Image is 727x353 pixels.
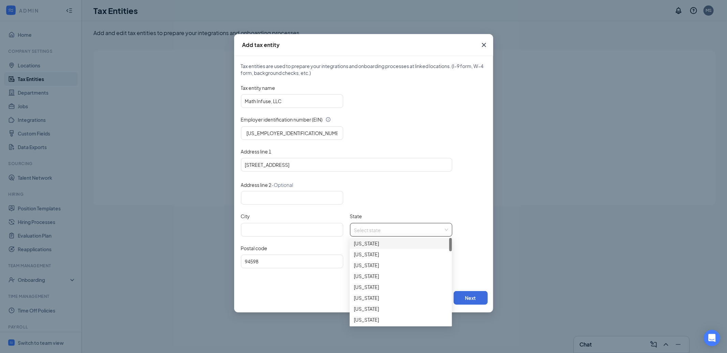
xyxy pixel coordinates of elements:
[241,148,272,155] label: Address line 1
[354,305,448,312] div: [US_STATE]
[354,251,448,258] div: [US_STATE]
[354,272,448,280] div: [US_STATE]
[350,271,452,282] div: Arkansas
[350,314,452,325] div: Delaware
[350,292,452,303] div: Colorado
[241,126,343,140] input: Enter 9-digit number
[350,249,452,260] div: Alaska
[350,213,362,220] label: State
[241,255,343,268] input: Postal code
[325,117,331,122] svg: Info
[350,238,452,249] div: Alabama
[350,260,452,271] div: Arizona
[241,94,343,108] input: Tax entity name
[242,41,280,49] div: Add tax entity
[241,223,343,237] input: City
[354,283,448,291] div: [US_STATE]
[241,181,293,189] span: Address line 2
[354,240,448,247] div: [US_STATE]
[350,282,452,292] div: California
[350,303,452,314] div: Connecticut
[454,291,488,305] button: Next
[241,63,486,76] span: Tax entities are used to prepare your integrations and onboarding processes at linked locations. ...
[241,116,323,123] span: Employer identification number (EIN)
[354,261,448,269] div: [US_STATE]
[475,34,493,56] button: Close
[354,316,448,323] div: [US_STATE]
[480,41,488,49] svg: Cross
[704,330,720,346] div: Open Intercom Messenger
[272,182,293,188] span: - Optional
[241,245,268,252] label: Postal code
[241,213,250,220] label: City
[241,158,452,172] input: Address line 1
[354,294,448,302] div: [US_STATE]
[241,84,275,91] label: Tax entity name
